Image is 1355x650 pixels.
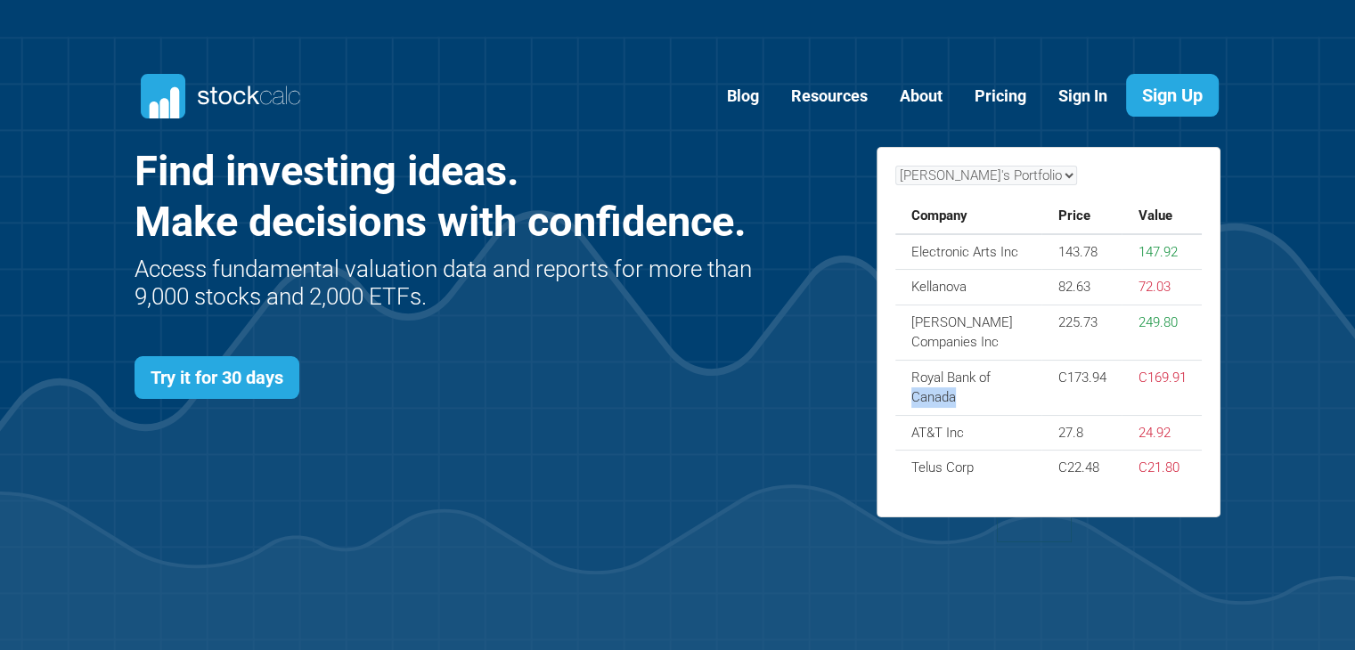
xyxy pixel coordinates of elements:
a: Pricing [961,75,1040,118]
td: 225.73 [1041,305,1122,360]
td: AT&T Inc [895,415,1042,451]
td: C21.80 [1122,451,1202,485]
td: 143.78 [1041,234,1122,270]
a: Resources [778,75,881,118]
td: 24.92 [1122,415,1202,451]
td: 72.03 [1122,270,1202,305]
td: C173.94 [1041,360,1122,415]
a: Try it for 30 days [135,356,299,399]
a: About [886,75,956,118]
td: C169.91 [1122,360,1202,415]
a: Sign Up [1126,74,1219,117]
td: Electronic Arts Inc [895,234,1042,270]
h1: Find investing ideas. Make decisions with confidence. [135,146,757,247]
th: Company [895,199,1042,234]
th: Value [1122,199,1202,234]
a: Sign In [1045,75,1121,118]
td: [PERSON_NAME] Companies Inc [895,305,1042,360]
td: 249.80 [1122,305,1202,360]
td: 82.63 [1041,270,1122,305]
td: 27.8 [1041,415,1122,451]
td: Kellanova [895,270,1042,305]
td: Royal Bank of Canada [895,360,1042,415]
td: C22.48 [1041,451,1122,485]
h2: Access fundamental valuation data and reports for more than 9,000 stocks and 2,000 ETFs. [135,256,757,311]
td: 147.92 [1122,234,1202,270]
th: Price [1041,199,1122,234]
td: Telus Corp [895,451,1042,485]
a: Blog [714,75,772,118]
